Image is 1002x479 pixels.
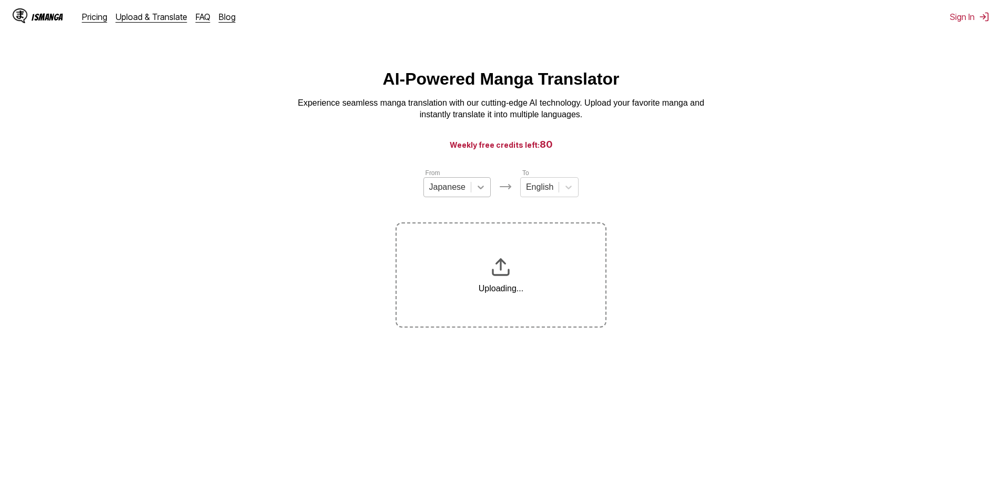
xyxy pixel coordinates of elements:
a: IsManga LogoIsManga [13,8,82,25]
a: FAQ [196,12,210,22]
a: Blog [219,12,236,22]
p: Uploading... [479,284,523,293]
a: Pricing [82,12,107,22]
div: IsManga [32,12,63,22]
button: Sign In [950,12,989,22]
a: Upload & Translate [116,12,187,22]
label: To [522,169,529,177]
label: From [426,169,440,177]
h1: AI-Powered Manga Translator [383,69,620,89]
h3: Weekly free credits left: [25,138,977,151]
p: Experience seamless manga translation with our cutting-edge AI technology. Upload your favorite m... [291,97,712,121]
img: Languages icon [499,180,512,193]
img: IsManga Logo [13,8,27,23]
img: Sign out [979,12,989,22]
span: 80 [540,139,553,150]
